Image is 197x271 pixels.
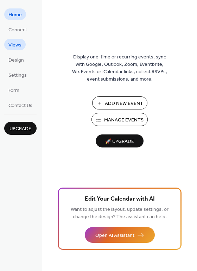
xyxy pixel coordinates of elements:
span: Want to adjust the layout, update settings, or change the design? The assistant can help. [71,205,169,222]
a: Design [4,54,28,65]
span: Open AI Assistant [95,232,134,239]
a: Settings [4,69,31,81]
span: Manage Events [104,116,144,124]
span: Contact Us [8,102,32,109]
span: 🚀 Upgrade [100,137,139,146]
a: Views [4,39,26,50]
span: Add New Event [105,100,143,107]
button: Add New Event [92,96,147,109]
a: Connect [4,24,31,35]
span: Home [8,11,22,19]
a: Form [4,84,24,96]
span: Design [8,57,24,64]
button: Open AI Assistant [85,227,155,243]
a: Contact Us [4,99,37,111]
span: Display one-time or recurring events, sync with Google, Outlook, Zoom, Eventbrite, Wix Events or ... [72,53,167,83]
span: Edit Your Calendar with AI [85,194,155,204]
span: Form [8,87,19,94]
span: Views [8,42,21,49]
span: Upgrade [9,125,31,133]
span: Settings [8,72,27,79]
button: Manage Events [91,113,148,126]
button: Upgrade [4,122,37,135]
span: Connect [8,26,27,34]
a: Home [4,8,26,20]
button: 🚀 Upgrade [96,134,144,147]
